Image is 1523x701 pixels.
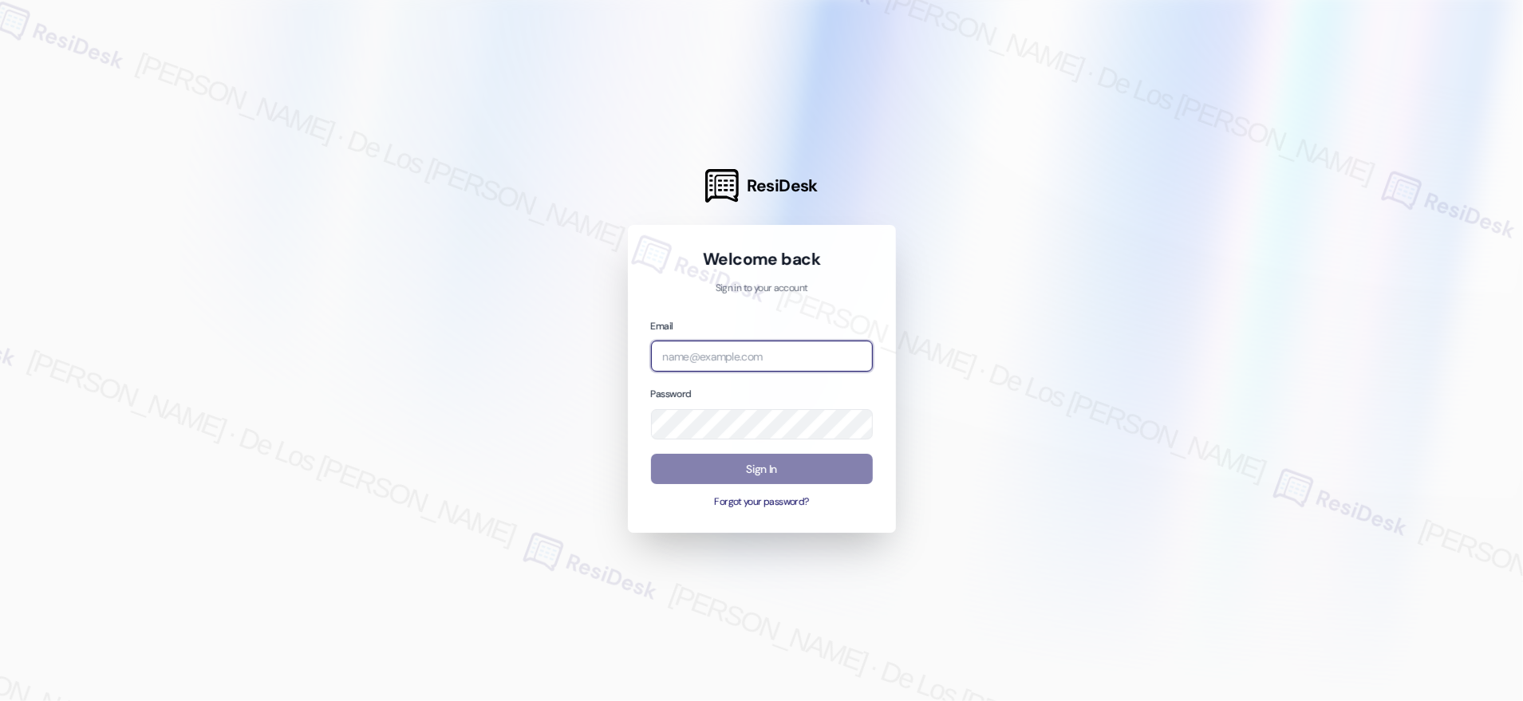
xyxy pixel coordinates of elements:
h1: Welcome back [651,248,873,270]
input: name@example.com [651,341,873,372]
button: Sign In [651,454,873,485]
label: Password [651,388,692,400]
span: ResiDesk [747,175,818,197]
img: ResiDesk Logo [705,169,739,203]
button: Forgot your password? [651,495,873,510]
p: Sign in to your account [651,282,873,296]
label: Email [651,320,673,333]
